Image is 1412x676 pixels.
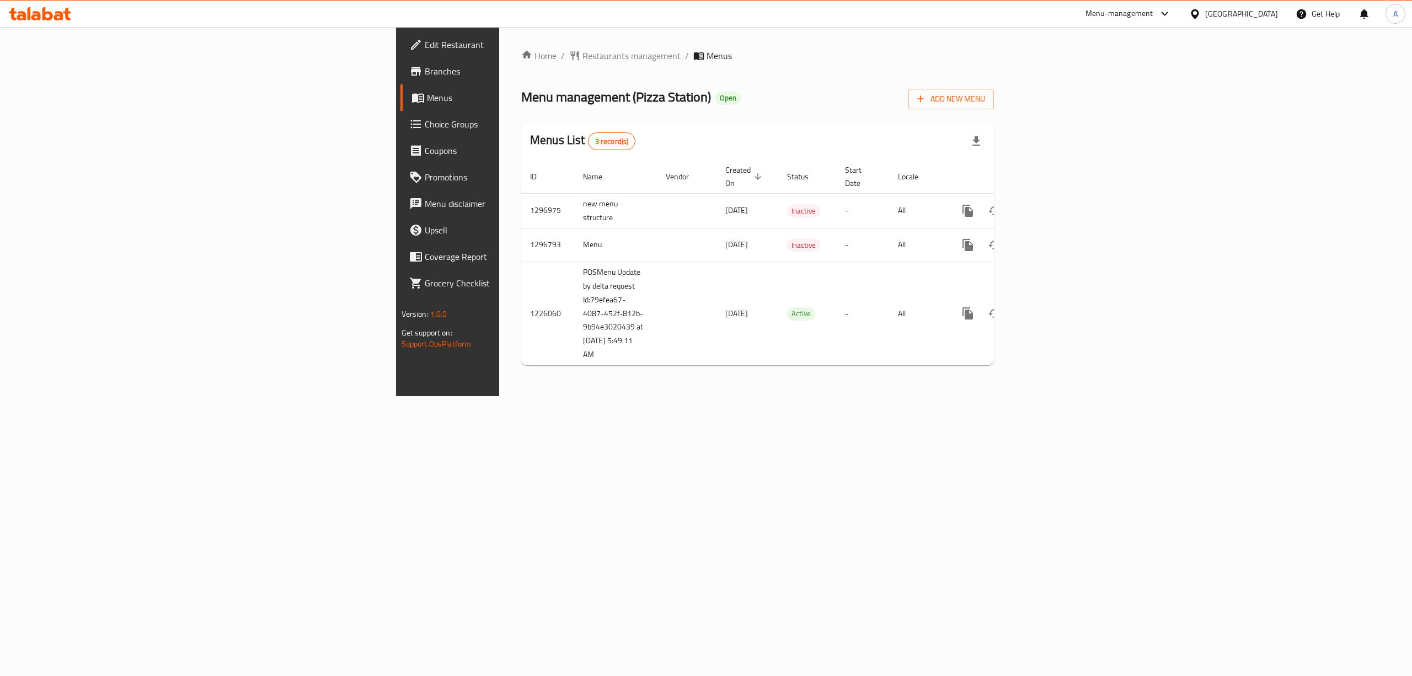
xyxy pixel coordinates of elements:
[715,93,741,103] span: Open
[787,239,820,252] span: Inactive
[425,223,623,237] span: Upsell
[981,300,1008,327] button: Change Status
[725,306,748,321] span: [DATE]
[787,307,815,321] div: Active
[981,232,1008,258] button: Change Status
[715,92,741,105] div: Open
[725,203,748,217] span: [DATE]
[430,307,447,321] span: 1.0.0
[402,326,452,340] span: Get support on:
[400,243,632,270] a: Coverage Report
[787,238,820,252] div: Inactive
[425,118,623,131] span: Choice Groups
[908,89,994,109] button: Add New Menu
[400,190,632,217] a: Menu disclaimer
[400,137,632,164] a: Coupons
[787,307,815,320] span: Active
[402,307,429,321] span: Version:
[530,170,551,183] span: ID
[685,49,689,62] li: /
[1393,8,1398,20] span: A
[400,270,632,296] a: Grocery Checklist
[400,58,632,84] a: Branches
[898,170,933,183] span: Locale
[946,160,1069,194] th: Actions
[707,49,732,62] span: Menus
[917,92,985,106] span: Add New Menu
[725,237,748,252] span: [DATE]
[589,136,635,147] span: 3 record(s)
[400,111,632,137] a: Choice Groups
[400,217,632,243] a: Upsell
[836,228,889,262] td: -
[955,198,981,224] button: more
[400,164,632,190] a: Promotions
[1205,8,1278,20] div: [GEOGRAPHIC_DATA]
[400,31,632,58] a: Edit Restaurant
[583,170,617,183] span: Name
[981,198,1008,224] button: Change Status
[1085,7,1153,20] div: Menu-management
[521,160,1069,366] table: enhanced table
[889,193,946,228] td: All
[521,49,994,62] nav: breadcrumb
[425,250,623,263] span: Coverage Report
[889,228,946,262] td: All
[889,262,946,365] td: All
[787,205,820,217] span: Inactive
[402,337,472,351] a: Support.OpsPlatform
[836,262,889,365] td: -
[666,170,703,183] span: Vendor
[963,128,990,155] div: Export file
[400,84,632,111] a: Menus
[836,193,889,228] td: -
[425,197,623,210] span: Menu disclaimer
[955,300,981,327] button: more
[530,132,635,150] h2: Menus List
[588,132,636,150] div: Total records count
[427,91,623,104] span: Menus
[787,170,823,183] span: Status
[845,163,876,190] span: Start Date
[955,232,981,258] button: more
[425,65,623,78] span: Branches
[425,171,623,184] span: Promotions
[425,38,623,51] span: Edit Restaurant
[787,204,820,217] div: Inactive
[725,163,765,190] span: Created On
[425,144,623,157] span: Coupons
[425,276,623,290] span: Grocery Checklist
